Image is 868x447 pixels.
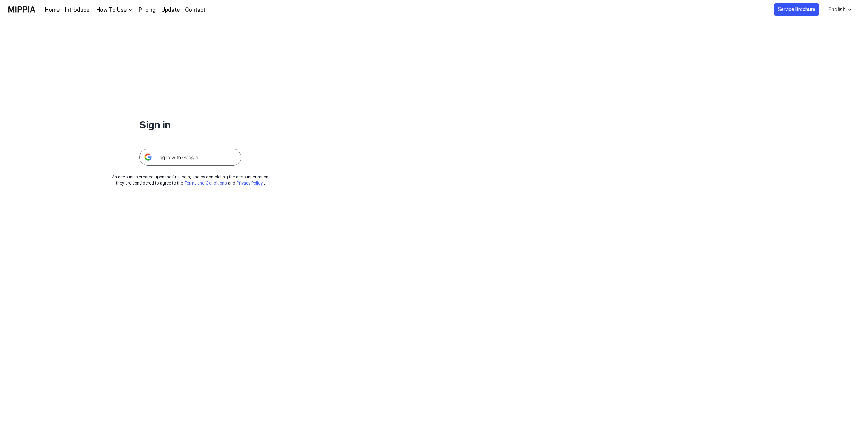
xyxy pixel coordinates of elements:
a: Introduce [65,6,89,14]
button: English [823,3,856,16]
img: 구글 로그인 버튼 [139,149,241,166]
img: down [128,7,133,13]
h1: Sign in [139,117,241,132]
a: Privacy Policy [237,181,263,186]
a: Pricing [139,6,156,14]
button: How To Use [95,6,133,14]
a: Update [161,6,180,14]
a: Home [45,6,60,14]
a: Contact [185,6,205,14]
button: Service Brochure [774,3,819,16]
div: English [827,5,847,14]
div: An account is created upon the first login, and by completing the account creation, they are cons... [112,174,269,186]
div: How To Use [95,6,128,14]
a: Terms and Conditions [184,181,227,186]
